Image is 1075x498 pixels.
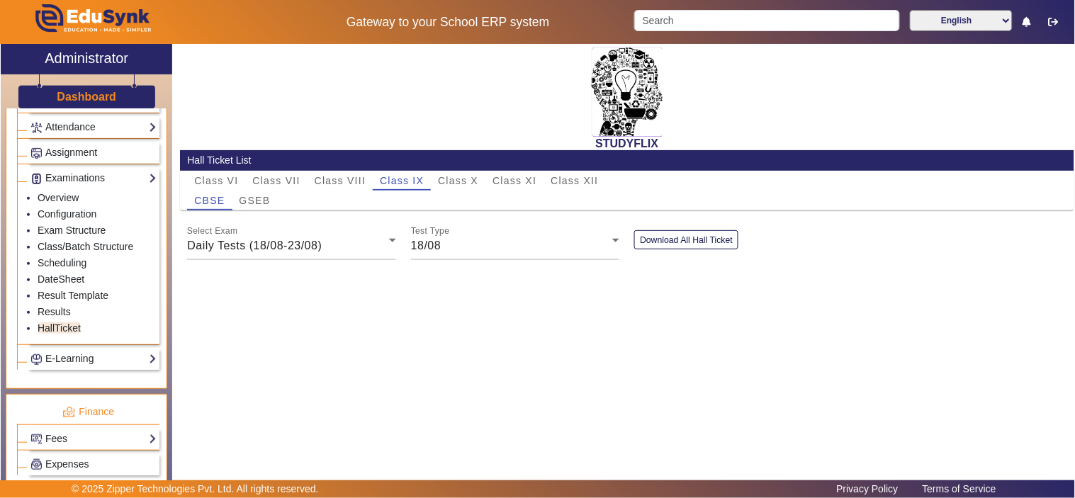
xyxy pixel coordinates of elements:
[17,404,159,419] p: Finance
[253,176,300,186] span: Class VII
[187,153,1066,168] div: Hall Ticket List
[1,44,172,74] a: Administrator
[45,50,128,67] h2: Administrator
[411,239,441,251] span: 18/08
[187,227,237,236] mat-label: Select Exam
[240,196,271,205] span: GSEB
[30,456,157,472] a: Expenses
[380,176,424,186] span: Class IX
[438,176,478,186] span: Class X
[634,10,899,31] input: Search
[194,176,238,186] span: Class VI
[45,147,97,158] span: Assignment
[276,15,619,30] h5: Gateway to your School ERP system
[493,176,536,186] span: Class XI
[38,322,81,334] a: HallTicket
[31,459,42,470] img: Payroll.png
[38,257,86,268] a: Scheduling
[592,47,663,137] img: 2da83ddf-6089-4dce-a9e2-416746467bdd
[634,230,738,249] button: Download All Hall Ticket
[180,137,1074,150] h2: STUDYFLIX
[62,406,75,419] img: finance.png
[45,458,89,470] span: Expenses
[187,239,322,251] span: Daily Tests (18/08-23/08)
[38,241,133,252] a: Class/Batch Structure
[916,480,1003,498] a: Terms of Service
[31,148,42,159] img: Assignments.png
[57,90,116,103] h3: Dashboard
[56,89,117,104] a: Dashboard
[38,225,106,236] a: Exam Structure
[194,196,225,205] span: CBSE
[551,176,598,186] span: Class XII
[315,176,366,186] span: Class VIII
[411,227,450,236] mat-label: Test Type
[830,480,906,498] a: Privacy Policy
[38,208,96,220] a: Configuration
[38,192,79,203] a: Overview
[72,482,319,497] p: © 2025 Zipper Technologies Pvt. Ltd. All rights reserved.
[38,306,71,317] a: Results
[38,290,108,301] a: Result Template
[30,145,157,161] a: Assignment
[38,273,84,285] a: DateSheet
